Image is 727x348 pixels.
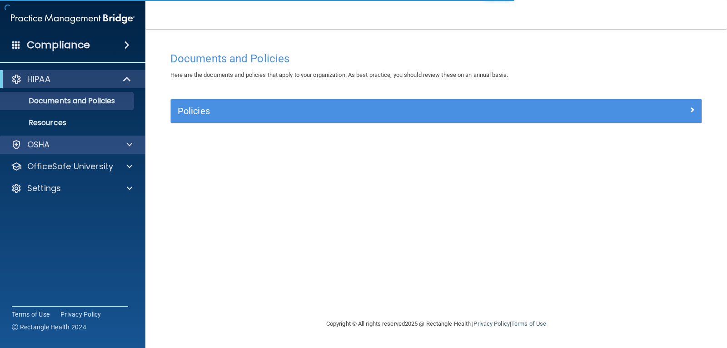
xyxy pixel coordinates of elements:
[6,96,130,106] p: Documents and Policies
[270,309,602,338] div: Copyright © All rights reserved 2025 @ Rectangle Health | |
[178,104,695,118] a: Policies
[12,310,50,319] a: Terms of Use
[27,161,113,172] p: OfficeSafe University
[178,106,562,116] h5: Policies
[12,323,86,332] span: Ⓒ Rectangle Health 2024
[27,183,61,194] p: Settings
[11,10,134,28] img: PMB logo
[11,139,132,150] a: OSHA
[473,320,509,327] a: Privacy Policy
[511,320,546,327] a: Terms of Use
[27,139,50,150] p: OSHA
[11,161,132,172] a: OfficeSafe University
[11,183,132,194] a: Settings
[170,53,702,65] h4: Documents and Policies
[27,39,90,51] h4: Compliance
[27,74,50,85] p: HIPAA
[170,71,508,78] span: Here are the documents and policies that apply to your organization. As best practice, you should...
[6,118,130,127] p: Resources
[60,310,101,319] a: Privacy Policy
[11,74,132,85] a: HIPAA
